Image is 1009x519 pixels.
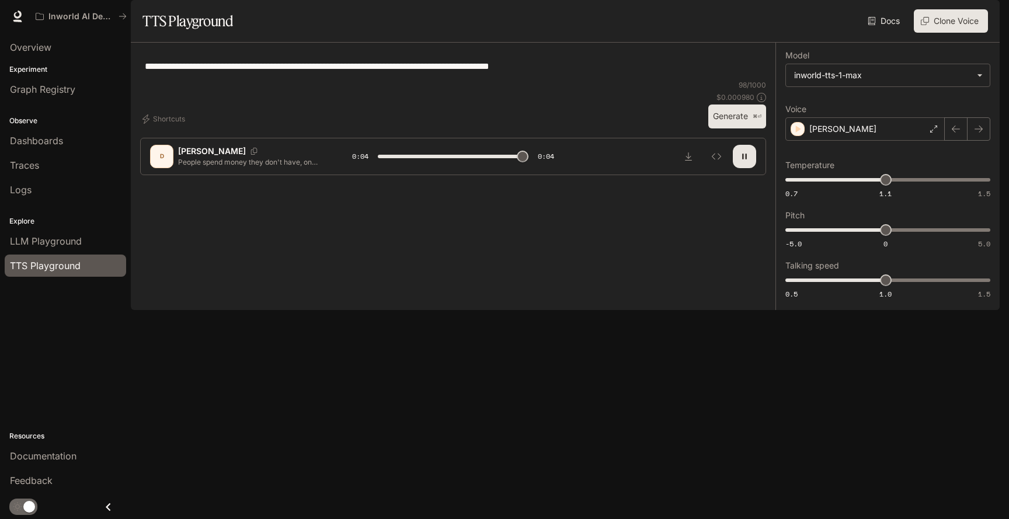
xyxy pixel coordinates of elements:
span: 0.7 [785,189,798,198]
p: Pitch [785,211,805,220]
span: 1.1 [879,189,892,198]
span: 1.5 [978,289,990,299]
span: 0:04 [538,151,554,162]
button: Generate⌘⏎ [708,105,766,128]
button: Download audio [677,145,700,168]
p: People spend money they don't have, on things they don't need, to impress people they don't like. [178,157,324,167]
button: Clone Voice [914,9,988,33]
p: Talking speed [785,262,839,270]
span: 0:04 [352,151,368,162]
button: All workspaces [30,5,132,28]
button: Shortcuts [140,110,190,128]
p: Inworld AI Demos [48,12,114,22]
button: Inspect [705,145,728,168]
span: -5.0 [785,239,802,249]
span: 0 [883,239,888,249]
p: $ 0.000980 [716,92,754,102]
div: inworld-tts-1-max [794,69,971,81]
p: [PERSON_NAME] [809,123,876,135]
div: inworld-tts-1-max [786,64,990,86]
p: [PERSON_NAME] [178,145,246,157]
button: Copy Voice ID [246,148,262,155]
h1: TTS Playground [142,9,233,33]
span: 1.5 [978,189,990,198]
a: Docs [865,9,904,33]
span: 0.5 [785,289,798,299]
p: ⌘⏎ [753,113,761,120]
span: 1.0 [879,289,892,299]
p: Voice [785,105,806,113]
p: Temperature [785,161,834,169]
p: 98 / 1000 [739,80,766,90]
p: Model [785,51,809,60]
span: 5.0 [978,239,990,249]
div: D [152,147,171,166]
